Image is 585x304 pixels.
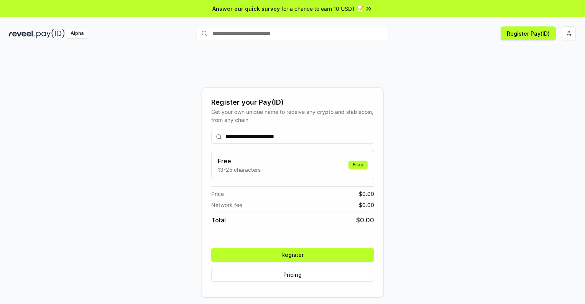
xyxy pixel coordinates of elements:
[501,26,556,40] button: Register Pay(ID)
[211,215,226,225] span: Total
[36,29,65,38] img: pay_id
[218,166,261,174] p: 13-25 characters
[66,29,88,38] div: Alpha
[359,201,374,209] span: $ 0.00
[359,190,374,198] span: $ 0.00
[212,5,280,13] span: Answer our quick survey
[211,201,242,209] span: Network fee
[211,108,374,124] div: Get your own unique name to receive any crypto and stablecoin, from any chain
[218,156,261,166] h3: Free
[356,215,374,225] span: $ 0.00
[348,161,368,169] div: Free
[281,5,363,13] span: for a chance to earn 10 USDT 📝
[211,97,374,108] div: Register your Pay(ID)
[211,248,374,262] button: Register
[9,29,35,38] img: reveel_dark
[211,268,374,282] button: Pricing
[211,190,224,198] span: Price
